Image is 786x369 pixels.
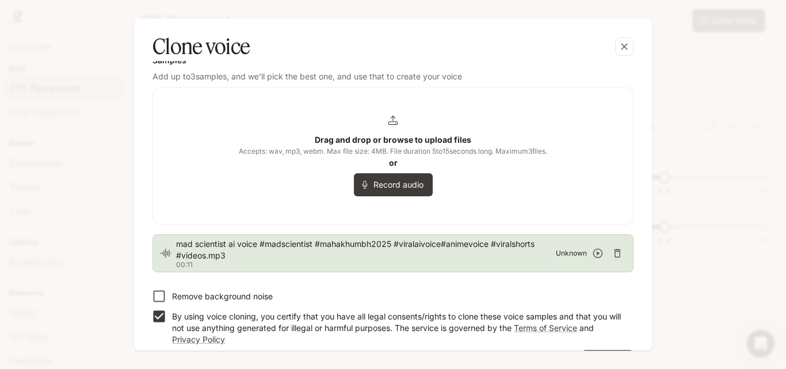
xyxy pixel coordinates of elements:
p: 00:11 [176,261,556,268]
p: Remove background noise [172,291,273,302]
a: Privacy Policy [172,334,225,344]
p: By using voice cloning, you certify that you have all legal consents/rights to clone these voice ... [172,311,624,345]
span: Accepts: wav, mp3, webm. Max file size: 4MB. File duration 5 to 15 seconds long. Maximum 3 files. [239,146,547,157]
b: or [389,158,398,168]
button: Record audio [354,173,433,196]
b: Drag and drop or browse to upload files [315,135,471,144]
p: Add up to 3 samples, and we'll pick the best one, and use that to create your voice [152,71,634,82]
span: Unknown [556,248,587,259]
span: mad scientist ai voice #madscientist #mahakhumbh2025 #viralaivoice#animevoice #viralshorts #video... [176,238,556,261]
h5: Clone voice [152,32,250,61]
a: Terms of Service [514,323,577,333]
